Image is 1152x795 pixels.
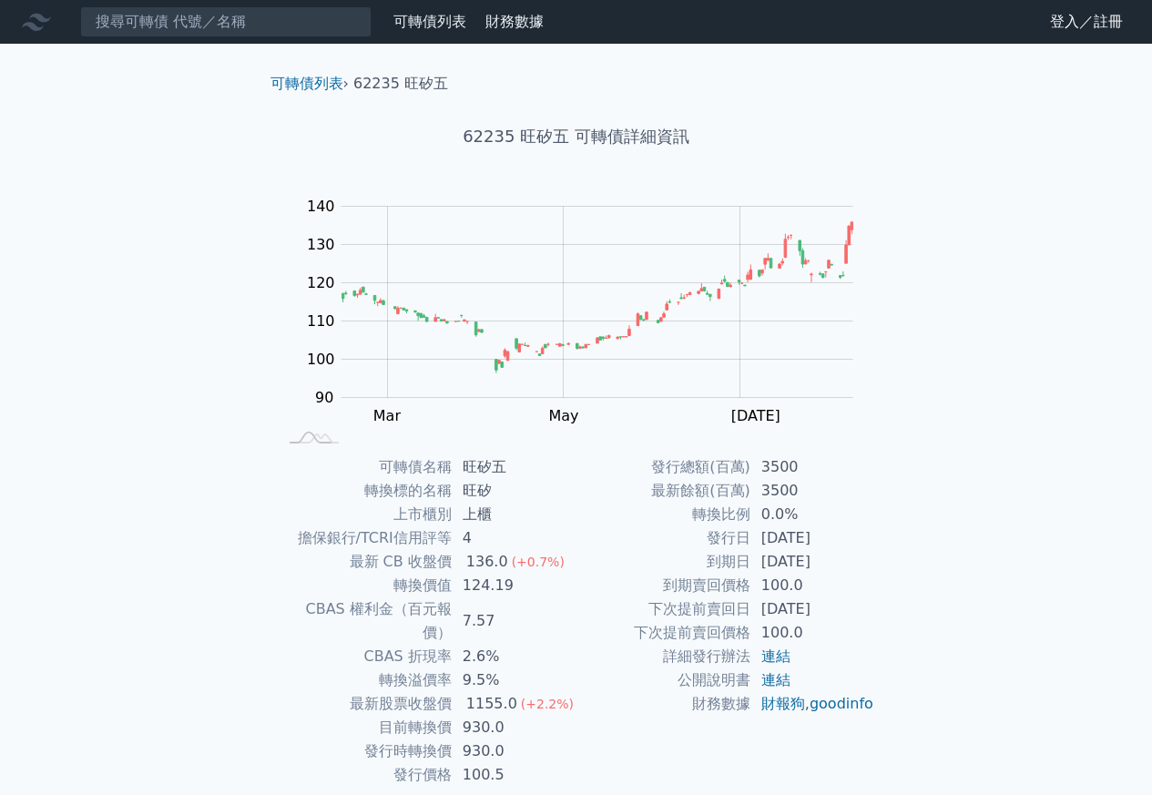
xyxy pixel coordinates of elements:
[1035,7,1137,36] a: 登入／註冊
[278,455,452,479] td: 可轉債名稱
[761,647,790,665] a: 連結
[750,479,875,503] td: 3500
[576,621,750,645] td: 下次提前賣回價格
[373,407,402,424] tspan: Mar
[278,645,452,668] td: CBAS 折現率
[576,574,750,597] td: 到期賣回價格
[576,455,750,479] td: 發行總額(百萬)
[393,13,466,30] a: 可轉債列表
[278,479,452,503] td: 轉換標的名稱
[353,73,448,95] li: 62235 旺矽五
[452,668,576,692] td: 9.5%
[761,671,790,688] a: 連結
[576,597,750,621] td: 下次提前賣回日
[576,526,750,550] td: 發行日
[750,526,875,550] td: [DATE]
[270,75,343,92] a: 可轉債列表
[576,692,750,716] td: 財務數據
[548,407,578,424] tspan: May
[278,739,452,763] td: 發行時轉換價
[463,550,512,574] div: 136.0
[80,6,372,37] input: 搜尋可轉債 代號／名稱
[270,73,349,95] li: ›
[452,526,576,550] td: 4
[307,274,335,291] tspan: 120
[278,763,452,787] td: 發行價格
[278,550,452,574] td: 最新 CB 收盤價
[298,198,881,462] g: Chart
[256,124,897,149] h1: 62235 旺矽五 可轉債詳細資訊
[750,621,875,645] td: 100.0
[307,236,335,253] tspan: 130
[342,222,852,373] g: Series
[315,389,333,406] tspan: 90
[307,312,335,330] tspan: 110
[307,198,335,215] tspan: 140
[750,597,875,621] td: [DATE]
[278,668,452,692] td: 轉換溢價率
[307,351,335,368] tspan: 100
[576,503,750,526] td: 轉換比例
[452,597,576,645] td: 7.57
[278,574,452,597] td: 轉換價值
[750,455,875,479] td: 3500
[463,692,521,716] div: 1155.0
[750,692,875,716] td: ,
[576,479,750,503] td: 最新餘額(百萬)
[452,479,576,503] td: 旺矽
[576,668,750,692] td: 公開說明書
[452,763,576,787] td: 100.5
[576,645,750,668] td: 詳細發行辦法
[485,13,544,30] a: 財務數據
[452,645,576,668] td: 2.6%
[750,574,875,597] td: 100.0
[452,455,576,479] td: 旺矽五
[750,503,875,526] td: 0.0%
[278,716,452,739] td: 目前轉換價
[761,695,805,712] a: 財報狗
[452,503,576,526] td: 上櫃
[750,550,875,574] td: [DATE]
[731,407,780,424] tspan: [DATE]
[452,574,576,597] td: 124.19
[452,716,576,739] td: 930.0
[810,695,873,712] a: goodinfo
[278,692,452,716] td: 最新股票收盤價
[278,526,452,550] td: 擔保銀行/TCRI信用評等
[512,555,565,569] span: (+0.7%)
[278,503,452,526] td: 上市櫃別
[278,597,452,645] td: CBAS 權利金（百元報價）
[452,739,576,763] td: 930.0
[576,550,750,574] td: 到期日
[521,697,574,711] span: (+2.2%)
